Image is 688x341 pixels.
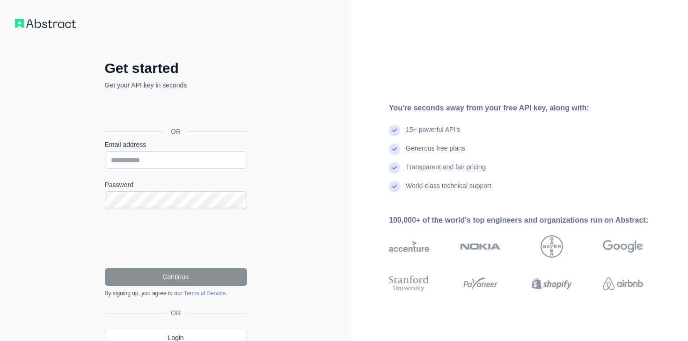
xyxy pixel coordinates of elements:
img: Workflow [15,19,76,28]
h2: Get started [105,60,247,77]
iframe: reCAPTCHA [105,220,247,257]
a: Terms of Service [184,290,226,297]
div: Generous free plans [406,144,465,162]
label: Password [105,180,247,189]
img: stanford university [389,274,429,294]
span: OR [167,308,184,318]
img: check mark [389,162,400,174]
img: nokia [460,235,500,258]
div: World-class technical support [406,181,491,200]
div: 100,000+ of the world's top engineers and organizations run on Abstract: [389,215,673,226]
img: payoneer [460,274,500,294]
iframe: Sign in with Google Button [100,100,250,121]
img: check mark [389,144,400,155]
label: Email address [105,140,247,149]
span: OR [163,127,188,136]
p: Get your API key in seconds [105,80,247,90]
button: Continue [105,268,247,286]
div: You're seconds away from your free API key, along with: [389,102,673,114]
img: shopify [532,274,572,294]
img: airbnb [603,274,643,294]
img: accenture [389,235,429,258]
div: 15+ powerful API's [406,125,460,144]
div: Transparent and fair pricing [406,162,486,181]
img: google [603,235,643,258]
img: check mark [389,181,400,192]
img: bayer [541,235,563,258]
img: check mark [389,125,400,136]
div: By signing up, you agree to our . [105,290,247,297]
